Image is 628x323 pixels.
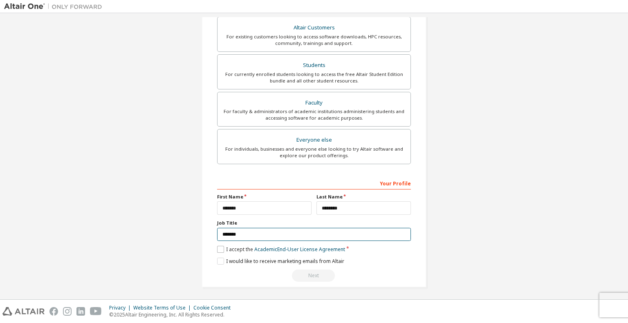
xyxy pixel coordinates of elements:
[222,22,406,33] div: Altair Customers
[90,307,102,316] img: youtube.svg
[63,307,72,316] img: instagram.svg
[222,71,406,84] div: For currently enrolled students looking to access the free Altair Student Edition bundle and all ...
[133,305,193,311] div: Website Terms of Use
[254,246,345,253] a: Academic End-User License Agreement
[222,146,406,159] div: For individuals, businesses and everyone else looking to try Altair software and explore our prod...
[217,176,411,189] div: Your Profile
[2,307,45,316] img: altair_logo.svg
[109,311,235,318] p: © 2025 Altair Engineering, Inc. All Rights Reserved.
[222,134,406,146] div: Everyone else
[217,220,411,226] label: Job Title
[217,258,344,265] label: I would like to receive marketing emails from Altair
[222,108,406,121] div: For faculty & administrators of academic institutions administering students and accessing softwa...
[76,307,85,316] img: linkedin.svg
[217,246,345,253] label: I accept the
[4,2,106,11] img: Altair One
[316,194,411,200] label: Last Name
[109,305,133,311] div: Privacy
[217,270,411,282] div: Read and acccept EULA to continue
[222,33,406,47] div: For existing customers looking to access software downloads, HPC resources, community, trainings ...
[217,194,312,200] label: First Name
[222,97,406,109] div: Faculty
[49,307,58,316] img: facebook.svg
[193,305,235,311] div: Cookie Consent
[222,60,406,71] div: Students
